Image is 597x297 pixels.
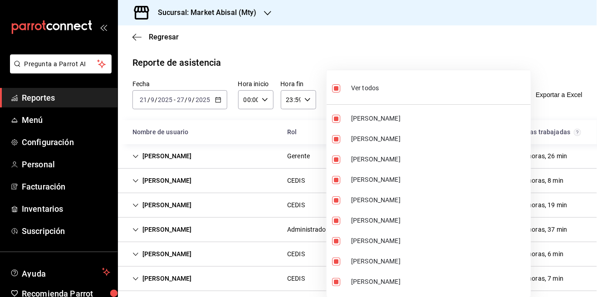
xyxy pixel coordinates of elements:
span: [PERSON_NAME] [351,257,527,266]
span: [PERSON_NAME] [351,175,527,185]
span: [PERSON_NAME] [351,277,527,287]
span: [PERSON_NAME] [351,236,527,246]
span: [PERSON_NAME] [351,155,527,164]
span: [PERSON_NAME] [351,114,527,123]
span: Ver todos [351,83,379,93]
span: [PERSON_NAME] [351,216,527,225]
span: [PERSON_NAME] [351,195,527,205]
span: [PERSON_NAME] [351,134,527,144]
